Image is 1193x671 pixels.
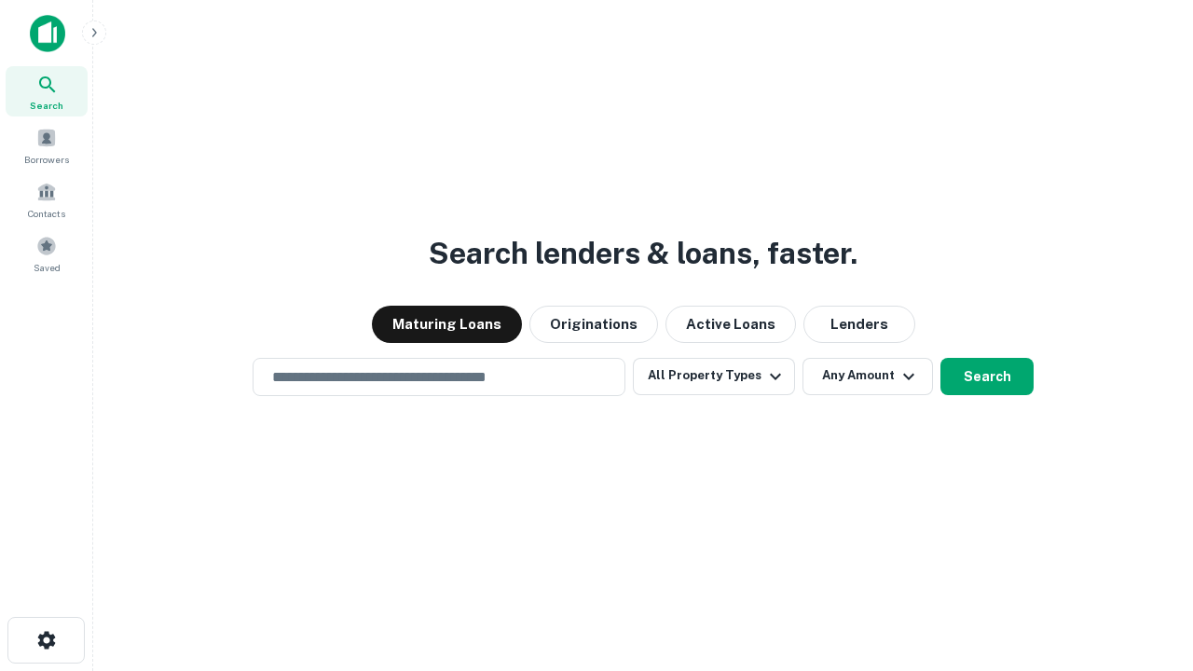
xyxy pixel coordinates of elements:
[802,358,933,395] button: Any Amount
[24,152,69,167] span: Borrowers
[665,306,796,343] button: Active Loans
[1100,522,1193,611] iframe: Chat Widget
[372,306,522,343] button: Maturing Loans
[6,228,88,279] a: Saved
[429,231,857,276] h3: Search lenders & loans, faster.
[529,306,658,343] button: Originations
[34,260,61,275] span: Saved
[30,15,65,52] img: capitalize-icon.png
[28,206,65,221] span: Contacts
[803,306,915,343] button: Lenders
[6,66,88,116] a: Search
[633,358,795,395] button: All Property Types
[6,174,88,225] a: Contacts
[940,358,1034,395] button: Search
[30,98,63,113] span: Search
[6,120,88,171] a: Borrowers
